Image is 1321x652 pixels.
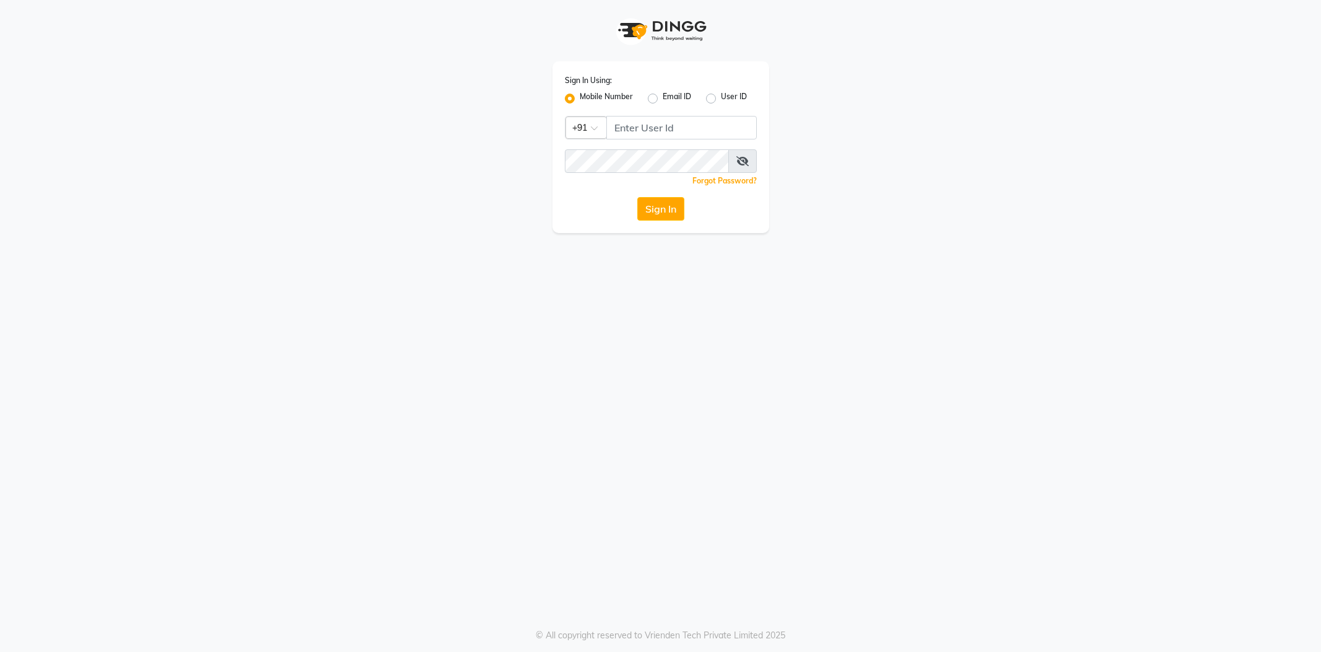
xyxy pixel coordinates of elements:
a: Forgot Password? [692,176,757,185]
label: Mobile Number [580,91,633,106]
input: Username [565,149,729,173]
img: logo1.svg [611,12,710,49]
button: Sign In [637,197,684,221]
label: User ID [721,91,747,106]
input: Username [606,116,757,139]
label: Email ID [663,91,691,106]
label: Sign In Using: [565,75,612,86]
